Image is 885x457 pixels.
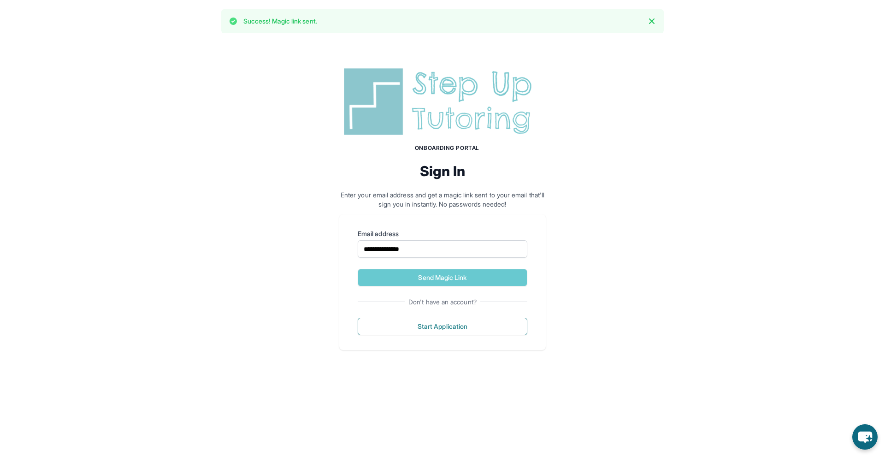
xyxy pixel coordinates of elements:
[358,269,527,286] button: Send Magic Link
[243,17,317,26] p: Success! Magic link sent.
[405,297,480,307] span: Don't have an account?
[339,163,546,179] h2: Sign In
[339,65,546,139] img: Step Up Tutoring horizontal logo
[348,144,546,152] h1: Onboarding Portal
[358,229,527,238] label: Email address
[339,190,546,209] p: Enter your email address and get a magic link sent to your email that'll sign you in instantly. N...
[358,318,527,335] button: Start Application
[852,424,878,450] button: chat-button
